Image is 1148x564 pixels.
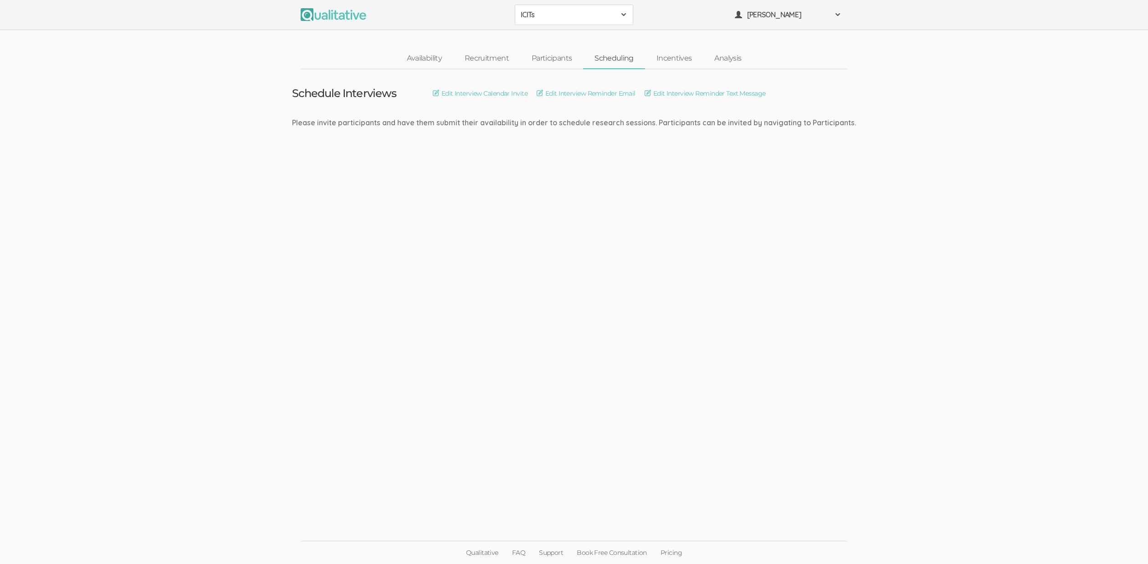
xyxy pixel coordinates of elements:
[747,10,829,20] span: [PERSON_NAME]
[645,49,703,68] a: Incentives
[453,49,520,68] a: Recruitment
[292,118,856,128] div: Please invite participants and have them submit their availability in order to schedule research ...
[515,5,633,25] button: ICITs
[654,541,689,564] a: Pricing
[301,8,366,21] img: Qualitative
[537,88,635,98] a: Edit Interview Reminder Email
[459,541,505,564] a: Qualitative
[703,49,753,68] a: Analysis
[645,88,766,98] a: Edit Interview Reminder Text Message
[395,49,453,68] a: Availability
[433,88,528,98] a: Edit Interview Calendar Invite
[583,49,645,68] a: Scheduling
[532,541,570,564] a: Support
[520,49,583,68] a: Participants
[1102,520,1148,564] iframe: Chat Widget
[505,541,532,564] a: FAQ
[292,87,396,99] h3: Schedule Interviews
[729,5,847,25] button: [PERSON_NAME]
[521,10,615,20] span: ICITs
[570,541,654,564] a: Book Free Consultation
